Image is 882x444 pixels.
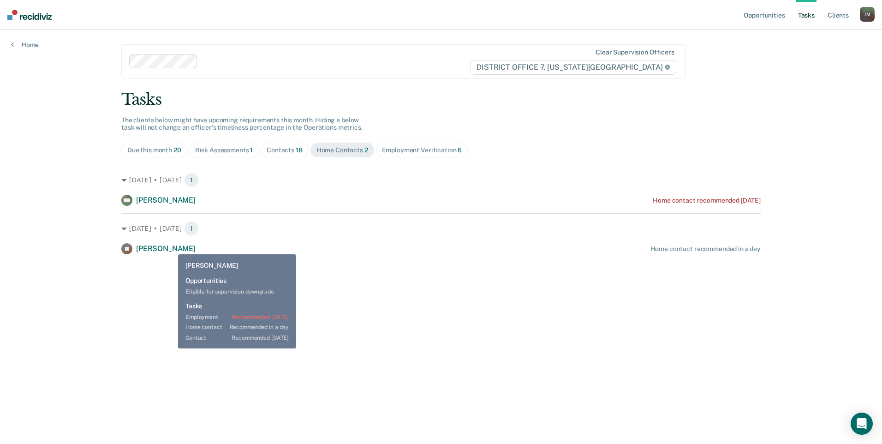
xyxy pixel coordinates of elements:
[860,7,875,22] button: JM
[364,146,368,154] span: 2
[458,146,462,154] span: 6
[195,146,253,154] div: Risk Assessments
[136,244,196,253] span: [PERSON_NAME]
[11,41,39,49] a: Home
[121,221,761,236] div: [DATE] • [DATE] 1
[127,146,181,154] div: Due this month
[267,146,303,154] div: Contacts
[184,173,199,187] span: 1
[650,245,761,253] div: Home contact recommended in a day
[860,7,875,22] div: J M
[7,10,52,20] img: Recidiviz
[316,146,368,154] div: Home Contacts
[136,196,196,204] span: [PERSON_NAME]
[121,116,363,132] span: The clients below might have upcoming requirements this month. Hiding a below task will not chang...
[173,146,181,154] span: 20
[121,173,761,187] div: [DATE] • [DATE] 1
[653,197,761,204] div: Home contact recommended [DATE]
[851,413,873,435] div: Open Intercom Messenger
[250,146,253,154] span: 1
[596,48,674,56] div: Clear supervision officers
[382,146,462,154] div: Employment Verification
[121,90,761,109] div: Tasks
[296,146,303,154] span: 18
[184,221,199,236] span: 1
[471,60,676,75] span: DISTRICT OFFICE 7, [US_STATE][GEOGRAPHIC_DATA]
